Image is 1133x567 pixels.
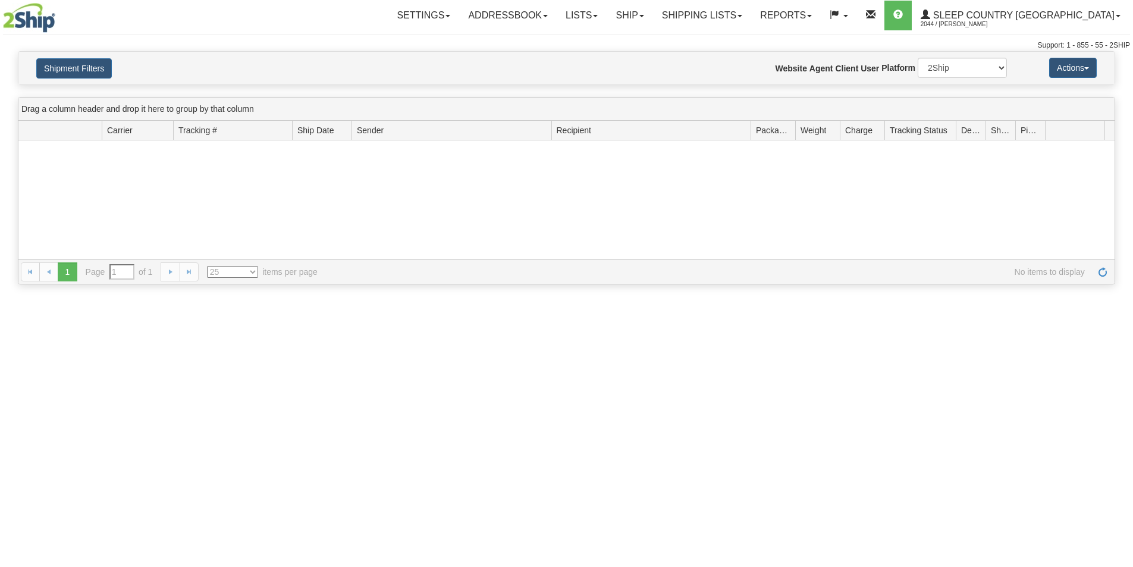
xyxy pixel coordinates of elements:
[86,264,153,280] span: Page of 1
[607,1,652,30] a: Ship
[861,62,879,74] label: User
[801,124,826,136] span: Weight
[835,62,858,74] label: Client
[18,98,1115,121] div: grid grouping header
[1093,262,1112,281] a: Refresh
[809,62,833,74] label: Agent
[991,124,1010,136] span: Shipment Issues
[107,124,133,136] span: Carrier
[388,1,459,30] a: Settings
[912,1,1129,30] a: Sleep Country [GEOGRAPHIC_DATA] 2044 / [PERSON_NAME]
[3,3,55,33] img: logo2044.jpg
[776,62,807,74] label: Website
[930,10,1115,20] span: Sleep Country [GEOGRAPHIC_DATA]
[751,1,821,30] a: Reports
[921,18,1010,30] span: 2044 / [PERSON_NAME]
[845,124,872,136] span: Charge
[756,124,790,136] span: Packages
[357,124,384,136] span: Sender
[890,124,947,136] span: Tracking Status
[297,124,334,136] span: Ship Date
[653,1,751,30] a: Shipping lists
[334,266,1085,278] span: No items to display
[178,124,217,136] span: Tracking #
[1021,124,1040,136] span: Pickup Status
[3,40,1130,51] div: Support: 1 - 855 - 55 - 2SHIP
[557,124,591,136] span: Recipient
[961,124,981,136] span: Delivery Status
[1049,58,1097,78] button: Actions
[459,1,557,30] a: Addressbook
[207,266,318,278] span: items per page
[36,58,112,79] button: Shipment Filters
[58,262,77,281] span: 1
[881,62,915,74] label: Platform
[557,1,607,30] a: Lists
